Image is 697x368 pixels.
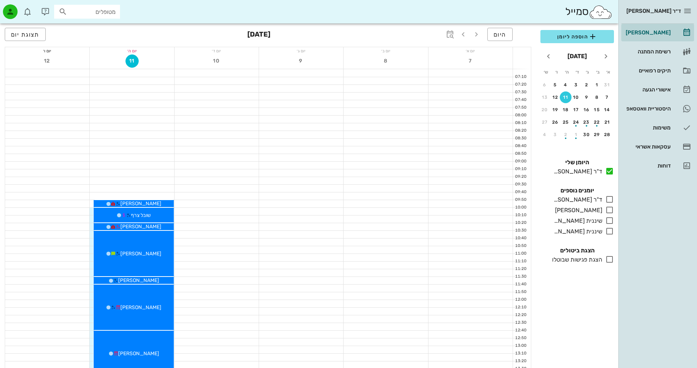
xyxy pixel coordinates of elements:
th: ש׳ [541,66,551,78]
div: 08:50 [513,151,528,157]
div: יום ב׳ [344,47,428,55]
span: היום [494,31,506,38]
button: 24 [570,116,582,128]
div: 12:40 [513,327,528,334]
div: 10 [570,95,582,100]
button: היום [487,28,513,41]
span: שובל צרף [131,212,151,218]
div: 10:50 [513,243,528,249]
div: 09:50 [513,197,528,203]
button: 14 [602,104,613,116]
div: 08:30 [513,135,528,142]
button: 5 [550,79,561,91]
button: 8 [591,91,603,103]
th: ד׳ [572,66,582,78]
div: 07:20 [513,82,528,88]
div: 13 [539,95,551,100]
div: 26 [550,120,561,125]
span: [PERSON_NAME] [120,224,161,230]
button: 29 [591,129,603,140]
h3: [DATE] [247,28,270,42]
div: 08:40 [513,143,528,149]
span: תצוגת יום [11,31,40,38]
div: משימות [624,125,671,131]
button: 2 [560,129,572,140]
div: ד"ר [PERSON_NAME] [551,167,602,176]
span: 11 [126,58,138,64]
span: 12 [41,58,54,64]
span: 8 [379,58,393,64]
button: 31 [602,79,613,91]
span: [PERSON_NAME] [118,277,159,283]
div: דוחות [624,163,671,169]
button: חודש שעבר [599,50,612,63]
div: 3 [570,82,582,87]
button: הוספה ליומן [540,30,614,43]
button: 9 [295,55,308,68]
button: 18 [560,104,572,116]
span: הוספה ליומן [546,32,608,41]
button: 2 [581,79,592,91]
div: 7 [602,95,613,100]
div: 09:40 [513,189,528,195]
span: 10 [210,58,223,64]
div: עסקאות אשראי [624,144,671,150]
span: [PERSON_NAME] [118,350,159,357]
button: 9 [581,91,592,103]
button: 25 [560,116,572,128]
div: 12:50 [513,335,528,341]
div: 30 [581,132,592,137]
div: 1 [591,82,603,87]
div: 07:40 [513,97,528,103]
button: 21 [602,116,613,128]
div: 27 [539,120,551,125]
button: 30 [581,129,592,140]
button: 4 [539,129,551,140]
button: 7 [464,55,477,68]
div: 4 [560,82,572,87]
a: תיקים רפואיים [621,62,694,79]
div: 14 [602,107,613,112]
div: 10:40 [513,235,528,241]
button: תצוגת יום [5,28,46,41]
div: 07:30 [513,89,528,95]
button: 22 [591,116,603,128]
button: 4 [560,79,572,91]
button: 20 [539,104,551,116]
span: [PERSON_NAME] [120,200,161,207]
div: 31 [602,82,613,87]
div: 09:20 [513,174,528,180]
div: רשימת המתנה [624,49,671,55]
div: 11 [560,95,572,100]
div: 29 [591,132,603,137]
div: 11:20 [513,266,528,272]
h4: יומנים נוספים [540,186,614,195]
button: 1 [591,79,603,91]
div: 8 [591,95,603,100]
div: 17 [570,107,582,112]
div: 16 [581,107,592,112]
div: 12:10 [513,304,528,311]
span: 7 [464,58,477,64]
div: 12:20 [513,312,528,318]
div: יום א׳ [428,47,513,55]
div: אישורי הגעה [624,87,671,93]
div: הצגת פגישות שבוטלו [549,255,602,264]
div: 10:10 [513,212,528,218]
img: SmileCloud logo [589,5,612,19]
span: תג [22,6,26,10]
button: 10 [210,55,223,68]
div: שיננית [PERSON_NAME] [551,217,602,225]
div: [PERSON_NAME] [624,30,671,35]
div: 10:00 [513,204,528,211]
div: 13:20 [513,358,528,364]
div: יום ד׳ [175,47,259,55]
div: יום ו׳ [5,47,89,55]
div: 21 [602,120,613,125]
div: 2 [581,82,592,87]
th: ו׳ [551,66,561,78]
button: 11 [125,55,139,68]
div: 20 [539,107,551,112]
h4: היומן שלי [540,158,614,167]
button: 12 [550,91,561,103]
